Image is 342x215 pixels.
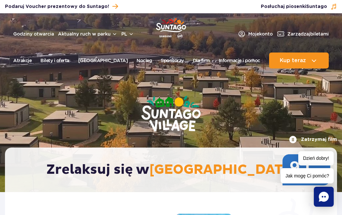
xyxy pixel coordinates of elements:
[298,151,334,165] span: Dzień dobry!
[78,53,128,68] a: [GEOGRAPHIC_DATA]
[58,31,117,37] button: Aktualny ruch w parku
[156,17,186,38] a: Park of Poland
[46,161,301,178] h2: Zrelaksuj się w
[248,31,273,37] span: Moje konto
[40,53,69,68] a: Bilety i oferta
[277,30,329,38] a: Zarządzajbiletami
[193,53,210,68] a: Dla firm
[306,4,327,9] span: Suntago
[280,57,306,63] span: Kup teraz
[137,53,152,68] a: Nocleg
[5,3,109,10] span: Podaruj Voucher prezentowy do Suntago!
[261,3,327,10] span: Posłuchaj piosenki
[281,168,334,183] span: Jak mogę Ci pomóc?
[161,53,184,68] a: Sponsorzy
[269,53,329,68] button: Kup teraz
[115,70,227,159] img: Suntago Village
[261,3,337,10] button: Posłuchaj piosenkiSuntago
[314,187,334,207] div: Chat
[121,31,134,37] button: pl
[13,31,54,37] a: Godziny otwarcia
[287,31,329,37] span: Zarządzaj biletami
[5,2,118,11] a: Podaruj Voucher prezentowy do Suntago!
[149,161,296,178] span: [GEOGRAPHIC_DATA]
[238,30,273,38] a: Mojekonto
[289,136,337,144] button: Zatrzymaj film
[219,53,260,68] a: Informacje i pomoc
[13,53,31,68] a: Atrakcje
